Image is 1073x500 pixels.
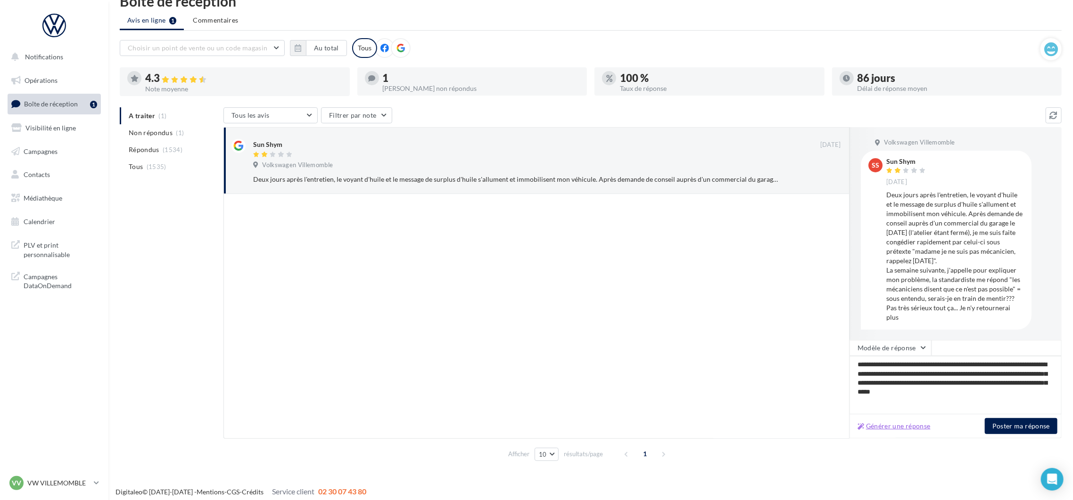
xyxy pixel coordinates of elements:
a: Mentions [197,488,224,496]
span: Commentaires [193,16,238,25]
button: Modèle de réponse [850,340,932,356]
div: Sun Shym [886,158,928,165]
span: VV [12,478,21,488]
div: Deux jours après l'entretien, le voyant d'huile et le message de surplus d'huile s'allument et im... [253,175,780,184]
a: Crédits [242,488,264,496]
button: 10 [535,448,559,461]
span: Volkswagen Villemomble [262,161,333,169]
button: Choisir un point de vente ou un code magasin [120,40,285,56]
span: 02 30 07 43 80 [318,487,366,496]
div: 1 [90,101,97,108]
span: Calendrier [24,218,55,226]
span: Campagnes [24,147,58,155]
span: Notifications [25,53,63,61]
span: Répondus [129,145,159,154]
button: Filtrer par note [321,107,392,123]
a: Opérations [6,71,103,90]
span: 1 [638,446,653,461]
span: Tous [129,162,143,171]
span: 10 [539,451,547,458]
a: Boîte de réception1 [6,94,103,114]
span: Choisir un point de vente ou un code magasin [128,44,267,52]
span: (1535) [147,163,166,170]
span: Volkswagen Villemomble [884,138,955,147]
span: SS [872,161,879,170]
a: Visibilité en ligne [6,118,103,138]
a: Digitaleo [116,488,142,496]
div: Open Intercom Messenger [1041,468,1064,491]
span: Boîte de réception [24,100,78,108]
div: 100 % [620,73,817,83]
span: [DATE] [820,141,841,149]
a: PLV et print personnalisable [6,235,103,263]
span: Opérations [25,76,58,84]
span: (1534) [163,146,182,153]
button: Au total [290,40,347,56]
button: Poster ma réponse [985,418,1057,434]
span: Visibilité en ligne [25,124,76,132]
div: Note moyenne [145,86,342,92]
a: Campagnes [6,142,103,161]
div: Deux jours après l'entretien, le voyant d'huile et le message de surplus d'huile s'allument et im... [886,190,1024,322]
a: Calendrier [6,212,103,232]
div: 86 jours [858,73,1055,83]
span: © [DATE]-[DATE] - - - [116,488,366,496]
span: Campagnes DataOnDemand [24,270,97,290]
span: résultats/page [564,450,603,459]
button: Notifications [6,47,99,67]
button: Générer une réponse [854,420,934,432]
span: Contacts [24,170,50,178]
span: Non répondus [129,128,173,137]
div: Sun Shym [253,140,282,149]
span: Service client [272,487,314,496]
a: Campagnes DataOnDemand [6,266,103,294]
a: CGS [227,488,239,496]
div: Tous [352,38,377,58]
a: VV VW VILLEMOMBLE [8,474,101,492]
span: Médiathèque [24,194,62,202]
div: 1 [383,73,580,83]
span: (1) [176,129,184,137]
span: Afficher [508,450,529,459]
a: Médiathèque [6,188,103,208]
div: Délai de réponse moyen [858,85,1055,92]
p: VW VILLEMOMBLE [27,478,90,488]
span: [DATE] [886,178,907,186]
div: [PERSON_NAME] non répondus [383,85,580,92]
div: Taux de réponse [620,85,817,92]
span: Tous les avis [231,111,270,119]
button: Tous les avis [223,107,318,123]
div: 4.3 [145,73,342,84]
button: Au total [306,40,347,56]
a: Contacts [6,165,103,185]
span: PLV et print personnalisable [24,239,97,259]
